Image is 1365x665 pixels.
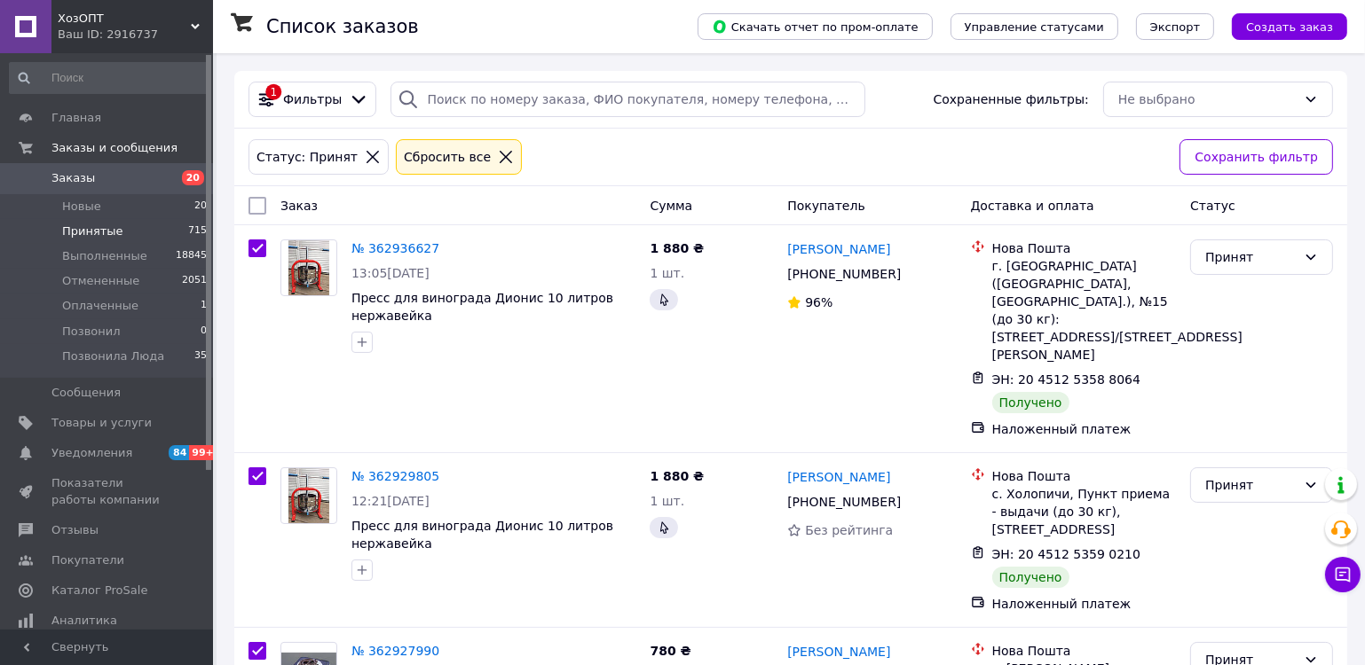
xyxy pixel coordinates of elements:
span: Сообщения [51,385,121,401]
span: 1 шт. [650,266,684,280]
a: [PERSON_NAME] [787,240,890,258]
span: Отзывы [51,522,99,538]
div: Принят [1205,475,1297,495]
div: Не выбрано [1118,90,1297,109]
span: Доставка и оплата [971,199,1094,213]
span: 35 [194,348,207,364]
span: Сумма [650,199,692,213]
span: Заказы и сообщения [51,140,178,156]
span: 18845 [176,248,207,264]
span: 1 [201,298,207,314]
span: Покупатель [787,199,865,213]
span: 780 ₴ [650,644,690,658]
div: Сбросить все [400,147,494,167]
span: 1 880 ₴ [650,241,704,255]
button: Управление статусами [951,13,1118,40]
span: Каталог ProSale [51,583,147,598]
a: [PERSON_NAME] [787,643,890,661]
img: Фото товару [288,468,330,523]
a: [PERSON_NAME] [787,468,890,486]
button: Чат с покупателем [1325,557,1361,592]
span: ХозОПТ [58,11,191,27]
span: Новые [62,199,101,215]
div: Получено [992,567,1069,588]
button: Сохранить фильтр [1180,139,1333,175]
span: 2051 [182,273,207,289]
h1: Список заказов [266,16,419,37]
span: Без рейтинга [805,523,893,537]
button: Создать заказ [1232,13,1347,40]
div: г. [GEOGRAPHIC_DATA] ([GEOGRAPHIC_DATA], [GEOGRAPHIC_DATA].), №15 (до 30 кг): [STREET_ADDRESS]/[S... [992,257,1177,364]
a: Пресс для винограда Дионис 10 литров нержавейка [351,519,613,551]
span: 20 [194,199,207,215]
div: с. Холопичи, Пункт приема - выдачи (до 30 кг), [STREET_ADDRESS] [992,485,1177,538]
span: 0 [201,324,207,340]
span: Товары и услуги [51,415,152,431]
span: 1 шт. [650,494,684,508]
div: Ваш ID: 2916737 [58,27,213,43]
a: № 362927990 [351,644,439,658]
span: Сохраненные фильтры: [934,90,1089,108]
img: Фото товару [288,240,330,295]
div: Статус: Принят [253,147,361,167]
span: ЭН: 20 4512 5358 8064 [992,372,1141,387]
span: 12:21[DATE] [351,494,430,508]
span: Позвонил [62,324,121,340]
div: Наложенный платеж [992,420,1177,438]
input: Поиск по номеру заказа, ФИО покупателя, номеру телефона, Email, номеру накладной [391,82,864,117]
span: Сохранить фильтр [1195,147,1318,167]
span: 84 [169,445,189,460]
span: 99+ [189,445,218,460]
span: Скачать отчет по пром-оплате [712,19,919,35]
span: ЭН: 20 4512 5359 0210 [992,547,1141,561]
span: 13:05[DATE] [351,266,430,280]
a: Пресс для винограда Дионис 10 литров нержавейка [351,291,613,323]
div: Принят [1205,247,1297,267]
button: Скачать отчет по пром-оплате [698,13,933,40]
span: Главная [51,110,101,126]
span: 20 [182,170,204,185]
span: 1 880 ₴ [650,469,704,483]
span: Экспорт [1150,20,1200,34]
span: Заказ [280,199,318,213]
div: Наложенный платеж [992,595,1177,613]
div: [PHONE_NUMBER] [784,262,904,286]
a: № 362936627 [351,241,439,255]
input: Поиск [9,62,209,94]
button: Экспорт [1136,13,1214,40]
span: Управление статусами [965,20,1104,34]
a: № 362929805 [351,469,439,483]
span: Уведомления [51,445,132,461]
span: Фильтры [283,90,342,108]
span: 715 [188,223,207,239]
span: Позвонила Люда [62,348,164,364]
span: Аналитика [51,613,117,629]
a: Создать заказ [1214,19,1347,33]
span: Покупатели [51,552,124,568]
a: Фото товару [280,467,337,524]
div: Нова Пошта [992,467,1177,485]
div: Получено [992,392,1069,413]
span: Статус [1190,199,1235,213]
span: Выполненные [62,248,147,264]
span: Показатели работы компании [51,475,164,507]
span: Оплаченные [62,298,138,314]
span: Заказы [51,170,95,186]
span: Создать заказ [1246,20,1333,34]
div: Нова Пошта [992,642,1177,660]
div: [PHONE_NUMBER] [784,489,904,514]
span: Отмененные [62,273,139,289]
a: Фото товару [280,239,337,296]
span: 96% [805,295,832,309]
span: Принятые [62,223,123,239]
div: Нова Пошта [992,239,1177,257]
